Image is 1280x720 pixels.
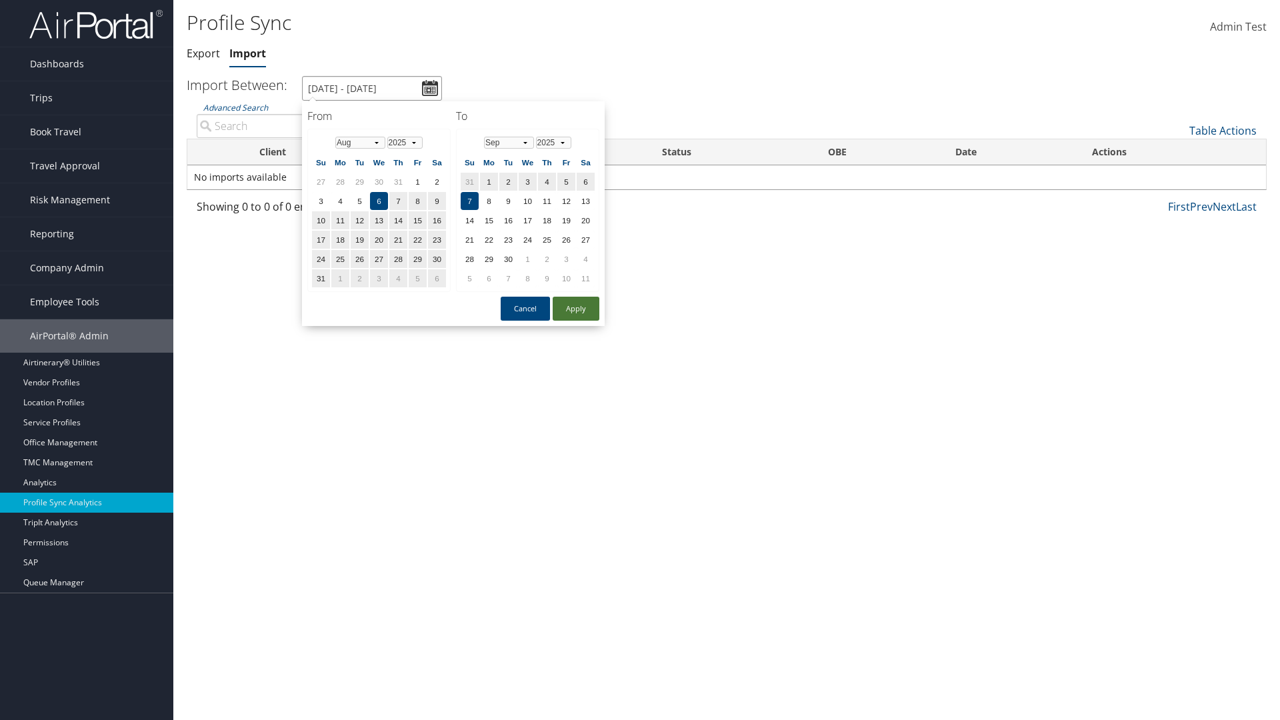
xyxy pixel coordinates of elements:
a: Prev [1190,199,1213,214]
td: 6 [480,269,498,287]
td: 23 [428,231,446,249]
td: 4 [577,250,595,268]
td: 4 [538,173,556,191]
td: 6 [370,192,388,210]
td: 4 [331,192,349,210]
td: 11 [331,211,349,229]
td: 18 [331,231,349,249]
td: 4 [389,269,407,287]
th: We [370,153,388,171]
h1: Profile Sync [187,9,907,37]
td: 28 [461,250,479,268]
span: Book Travel [30,115,81,149]
td: 10 [519,192,537,210]
td: 11 [577,269,595,287]
td: 23 [499,231,517,249]
td: 5 [409,269,427,287]
th: Mo [480,153,498,171]
td: No imports available [187,165,1266,189]
td: 8 [519,269,537,287]
a: Table Actions [1189,123,1257,138]
td: 1 [409,173,427,191]
td: 15 [409,211,427,229]
td: 3 [557,250,575,268]
td: 1 [480,173,498,191]
td: 20 [577,211,595,229]
td: 29 [409,250,427,268]
td: 29 [480,250,498,268]
th: Su [461,153,479,171]
span: Employee Tools [30,285,99,319]
td: 15 [480,211,498,229]
td: 22 [409,231,427,249]
td: 16 [428,211,446,229]
th: Fr [557,153,575,171]
th: Tu [351,153,369,171]
td: 13 [577,192,595,210]
td: 9 [538,269,556,287]
td: 6 [428,269,446,287]
td: 31 [312,269,330,287]
td: 9 [499,192,517,210]
td: 8 [480,192,498,210]
td: 1 [331,269,349,287]
td: 5 [461,269,479,287]
a: Export [187,46,220,61]
span: Dashboards [30,47,84,81]
td: 26 [351,250,369,268]
th: Actions [1080,139,1266,165]
th: Status: activate to sort column descending [650,139,816,165]
td: 13 [370,211,388,229]
th: Su [312,153,330,171]
th: Sa [577,153,595,171]
td: 20 [370,231,388,249]
td: 27 [577,231,595,249]
td: 2 [499,173,517,191]
img: airportal-logo.png [29,9,163,40]
td: 28 [389,250,407,268]
a: Advanced Search [203,102,268,113]
td: 12 [351,211,369,229]
td: 24 [312,250,330,268]
td: 3 [370,269,388,287]
span: Travel Approval [30,149,100,183]
td: 7 [499,269,517,287]
td: 8 [409,192,427,210]
td: 3 [519,173,537,191]
td: 11 [538,192,556,210]
td: 2 [538,250,556,268]
a: Next [1213,199,1236,214]
td: 27 [370,250,388,268]
button: Apply [553,297,599,321]
td: 12 [557,192,575,210]
a: Last [1236,199,1257,214]
td: 3 [312,192,330,210]
td: 31 [389,173,407,191]
span: Reporting [30,217,74,251]
th: Tu [499,153,517,171]
div: Showing 0 to 0 of 0 entries [197,199,447,221]
th: Fr [409,153,427,171]
td: 19 [557,211,575,229]
input: Advanced Search [197,114,447,138]
th: Mo [331,153,349,171]
th: Client: activate to sort column ascending [247,139,404,165]
td: 30 [499,250,517,268]
a: Import [229,46,266,61]
th: Sa [428,153,446,171]
td: 7 [389,192,407,210]
td: 2 [351,269,369,287]
td: 16 [499,211,517,229]
td: 21 [461,231,479,249]
h4: To [456,109,599,123]
td: 17 [519,211,537,229]
td: 18 [538,211,556,229]
span: Admin Test [1210,19,1267,34]
td: 25 [538,231,556,249]
td: 5 [351,192,369,210]
td: 28 [331,173,349,191]
h3: Import Between: [187,76,287,94]
td: 2 [428,173,446,191]
button: Cancel [501,297,550,321]
td: 5 [557,173,575,191]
